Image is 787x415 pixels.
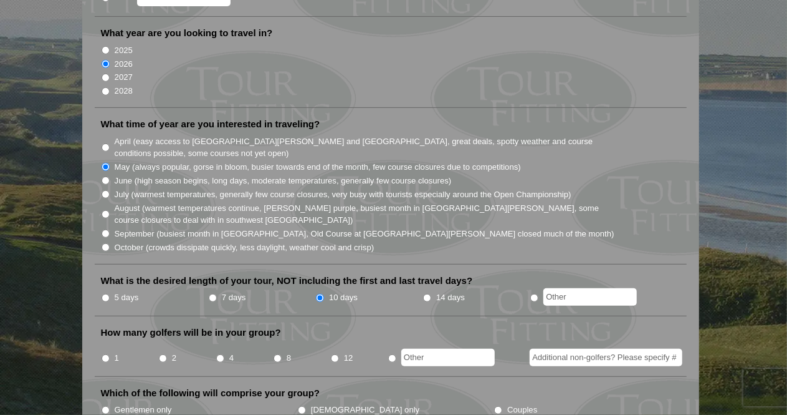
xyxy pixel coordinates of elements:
[101,27,273,39] label: What year are you looking to travel in?
[115,291,139,304] label: 5 days
[115,202,616,227] label: August (warmest temperatures continue, [PERSON_NAME] purple, busiest month in [GEOGRAPHIC_DATA][P...
[115,135,616,160] label: April (easy access to [GEOGRAPHIC_DATA][PERSON_NAME] and [GEOGRAPHIC_DATA], great deals, spotty w...
[287,352,291,364] label: 8
[101,387,320,399] label: Which of the following will comprise your group?
[229,352,234,364] label: 4
[115,188,571,201] label: July (warmest temperatures, generally few course closures, very busy with tourists especially aro...
[222,291,246,304] label: 7 days
[436,291,465,304] label: 14 days
[115,58,133,71] label: 2026
[101,118,320,130] label: What time of year are you interested in traveling?
[115,44,133,57] label: 2025
[344,352,353,364] label: 12
[115,71,133,84] label: 2027
[101,275,473,287] label: What is the desired length of your tour, NOT including the first and last travel days?
[115,228,614,240] label: September (busiest month in [GEOGRAPHIC_DATA], Old Course at [GEOGRAPHIC_DATA][PERSON_NAME] close...
[172,352,176,364] label: 2
[543,288,637,306] input: Other
[115,242,374,254] label: October (crowds dissipate quickly, less daylight, weather cool and crisp)
[401,349,495,366] input: Other
[530,349,682,366] input: Additional non-golfers? Please specify #
[329,291,358,304] label: 10 days
[115,85,133,97] label: 2028
[115,352,119,364] label: 1
[115,161,521,173] label: May (always popular, gorse in bloom, busier towards end of the month, few course closures due to ...
[115,175,452,187] label: June (high season begins, long days, moderate temperatures, generally few course closures)
[101,326,281,339] label: How many golfers will be in your group?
